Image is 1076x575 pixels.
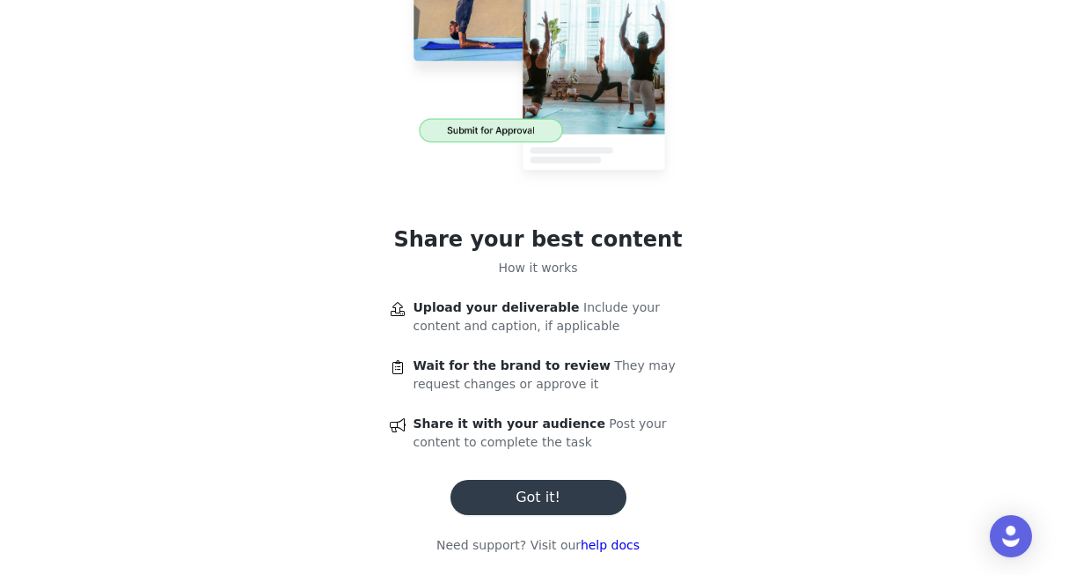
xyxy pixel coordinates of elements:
[414,358,676,391] span: They may request changes or approve it
[450,480,626,515] button: Got it!
[499,259,578,277] p: How it works
[414,358,611,372] span: Wait for the brand to review
[414,300,580,314] span: Upload your deliverable
[414,417,605,431] span: Share it with your audience
[436,536,640,555] p: Need support? Visit our
[414,417,667,449] span: Post your content to complete the task
[393,224,682,255] h1: Share your best content
[581,538,640,552] a: help docs
[414,300,660,333] span: Include your content and caption, if applicable
[990,515,1032,557] div: Open Intercom Messenger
